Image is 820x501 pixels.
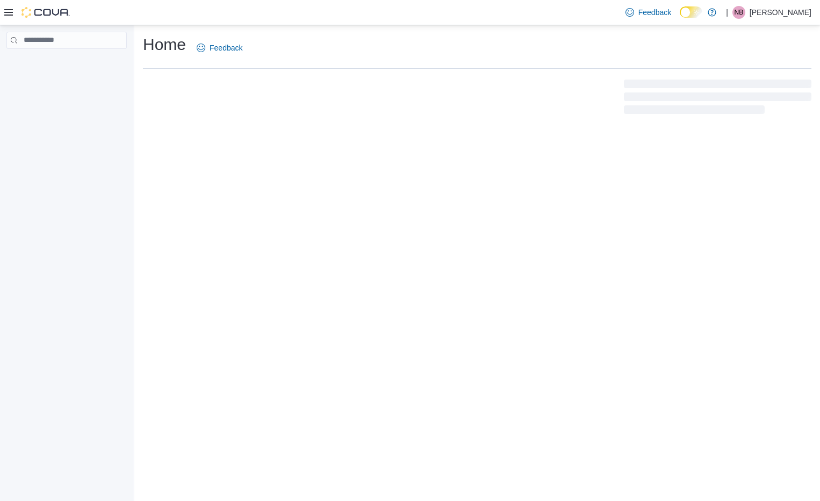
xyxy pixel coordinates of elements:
[638,7,671,18] span: Feedback
[621,2,675,23] a: Feedback
[624,82,811,116] span: Loading
[21,7,70,18] img: Cova
[6,51,127,77] nav: Complex example
[192,37,247,59] a: Feedback
[726,6,728,19] p: |
[735,6,744,19] span: NB
[143,34,186,55] h1: Home
[680,6,702,18] input: Dark Mode
[210,42,242,53] span: Feedback
[750,6,811,19] p: [PERSON_NAME]
[732,6,745,19] div: Nick Brenneman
